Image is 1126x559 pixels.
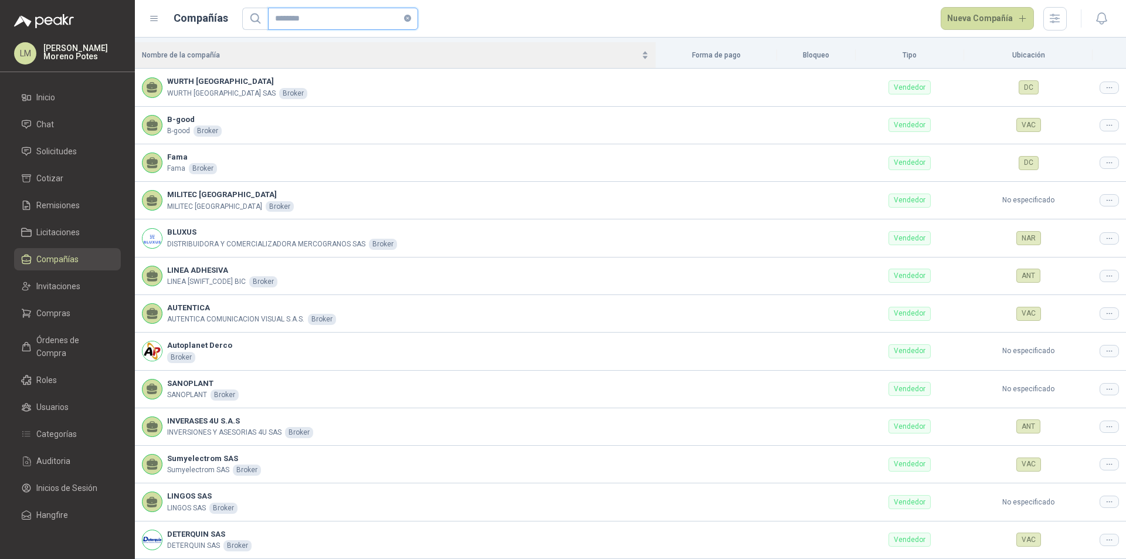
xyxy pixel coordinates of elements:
img: Company Logo [143,341,162,361]
span: Inicio [36,91,55,104]
div: Vendedor [888,194,931,208]
b: B-good [167,114,222,126]
div: Broker [249,276,277,287]
div: Vendedor [888,458,931,472]
a: Usuarios [14,396,121,418]
span: Categorías [36,428,77,441]
b: SANOPLANT [167,378,239,389]
div: Vendedor [888,382,931,396]
th: Ubicación [964,42,1093,69]
div: NAR [1016,231,1041,245]
span: Órdenes de Compra [36,334,110,360]
b: LINEA ADHESIVA [167,265,277,276]
span: Cotizar [36,172,63,185]
p: AUTENTICA COMUNICACION VISUAL S.A.S. [167,314,304,325]
span: close-circle [404,15,411,22]
a: Auditoria [14,450,121,472]
a: Órdenes de Compra [14,329,121,364]
p: MILITEC [GEOGRAPHIC_DATA] [167,201,262,212]
span: Solicitudes [36,145,77,158]
p: Fama [167,163,185,174]
p: SANOPLANT [167,389,207,401]
th: Nombre de la compañía [135,42,656,69]
img: Company Logo [143,530,162,550]
th: Bloqueo [777,42,856,69]
img: Company Logo [143,229,162,248]
a: Chat [14,113,121,135]
span: Nombre de la compañía [142,50,639,61]
span: Compañías [36,253,79,266]
div: VAC [1016,533,1041,547]
b: LINGOS SAS [167,490,238,502]
div: Broker [266,201,294,212]
b: DETERQUIN SAS [167,528,252,540]
div: DC [1019,80,1039,94]
div: ANT [1016,269,1040,283]
span: Roles [36,374,57,387]
a: Solicitudes [14,140,121,162]
span: Hangfire [36,509,68,521]
div: Vendedor [888,269,931,283]
b: BLUXUS [167,226,397,238]
b: AUTENTICA [167,302,336,314]
b: INVERASES 4U S.A.S [167,415,313,427]
div: DC [1019,156,1039,170]
a: Invitaciones [14,275,121,297]
div: Broker [194,126,222,137]
th: Tipo [856,42,965,69]
p: DETERQUIN SAS [167,540,220,551]
div: Broker [167,352,195,363]
div: Vendedor [888,344,931,358]
a: Remisiones [14,194,121,216]
span: Remisiones [36,199,80,212]
a: Inicios de Sesión [14,477,121,499]
div: Vendedor [888,231,931,245]
img: Logo peakr [14,14,74,28]
span: Compras [36,307,70,320]
p: B-good [167,126,190,137]
b: Fama [167,151,217,163]
th: Forma de pago [656,42,777,69]
a: Roles [14,369,121,391]
a: Categorías [14,423,121,445]
a: Compañías [14,248,121,270]
span: Licitaciones [36,226,80,239]
div: Vendedor [888,419,931,433]
a: Licitaciones [14,221,121,243]
p: No especificado [971,345,1086,357]
span: Usuarios [36,401,69,414]
p: [PERSON_NAME] Moreno Potes [43,44,121,60]
div: Vendedor [888,307,931,321]
p: No especificado [971,195,1086,206]
div: Vendedor [888,80,931,94]
span: Auditoria [36,455,70,467]
div: Broker [211,389,239,401]
p: WURTH [GEOGRAPHIC_DATA] SAS [167,88,276,99]
span: Inicios de Sesión [36,482,97,494]
div: LM [14,42,36,65]
a: Inicio [14,86,121,109]
div: VAC [1016,118,1041,132]
p: No especificado [971,384,1086,395]
div: Broker [308,314,336,325]
p: LINGOS SAS [167,503,206,514]
div: Broker [285,427,313,438]
div: VAC [1016,458,1041,472]
a: Hangfire [14,504,121,526]
b: MILITEC [GEOGRAPHIC_DATA] [167,189,294,201]
div: Broker [209,503,238,514]
div: Broker [233,465,261,476]
div: Vendedor [888,533,931,547]
div: Broker [279,88,307,99]
p: Sumyelectrom SAS [167,465,229,476]
div: Vendedor [888,495,931,509]
p: LINEA [SWIFT_CODE] BIC [167,276,246,287]
div: Vendedor [888,118,931,132]
button: Nueva Compañía [941,7,1035,31]
b: Sumyelectrom SAS [167,453,261,465]
a: Compras [14,302,121,324]
div: Broker [189,163,217,174]
b: WURTH [GEOGRAPHIC_DATA] [167,76,307,87]
a: Cotizar [14,167,121,189]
